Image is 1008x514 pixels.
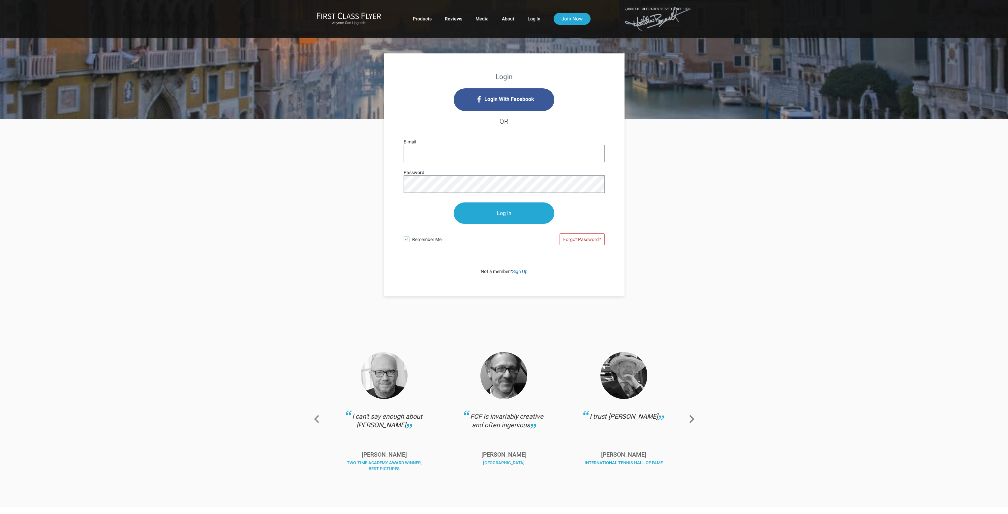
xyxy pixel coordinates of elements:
label: E-mail [404,138,416,145]
img: Haggis-v2.png [361,352,408,399]
a: About [502,13,514,25]
a: Join Now [554,13,591,25]
div: I trust [PERSON_NAME] [584,412,664,445]
a: Log In [528,13,540,25]
span: Login With Facebook [484,94,534,105]
p: [PERSON_NAME] [344,452,424,458]
img: Thomas.png [480,352,527,399]
label: Password [404,169,424,176]
div: I can't say enough about [PERSON_NAME] [344,412,424,445]
span: Not a member? [481,269,528,274]
a: Previous slide [311,412,322,429]
h4: OR [404,111,605,132]
div: [GEOGRAPHIC_DATA] [464,460,544,471]
p: [PERSON_NAME] [464,452,544,458]
a: First Class FlyerAnyone Can Upgrade [317,12,381,25]
div: FCF is invariably creative and often ingenious [464,412,544,445]
span: Remember Me [412,233,504,243]
strong: Login [496,73,513,81]
small: Anyone Can Upgrade [317,21,381,25]
div: Two-Time Academy Award Winner, Best Pictures [344,460,424,477]
a: Next slide [687,412,697,429]
a: Reviews [445,13,462,25]
p: [PERSON_NAME] [584,452,664,458]
a: Forgot Password? [560,233,605,245]
div: International Tennis Hall of Fame [584,460,664,471]
a: Media [475,13,489,25]
input: Log In [454,202,554,224]
img: First Class Flyer [317,12,381,19]
a: Products [413,13,432,25]
a: Sign Up [512,269,528,274]
img: Collins.png [600,352,647,399]
i: Login with Facebook [454,88,554,111]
